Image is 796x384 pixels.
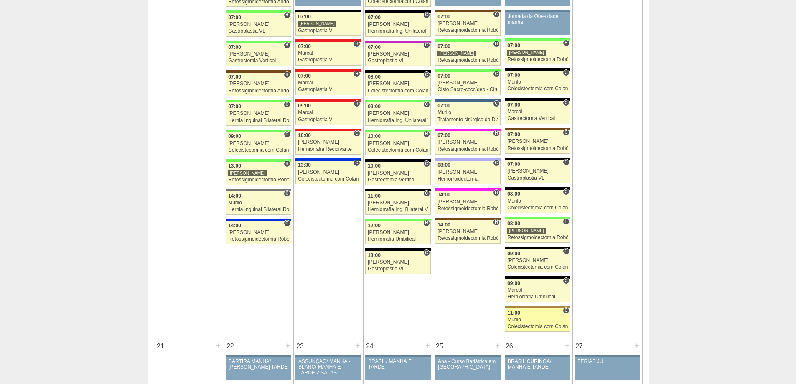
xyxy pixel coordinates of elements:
[365,10,430,13] div: Key: Blanc
[435,357,500,380] a: Ana - Curso Bariátrica em [GEOGRAPHIC_DATA]
[298,43,311,49] span: 07:00
[507,310,520,316] span: 11:00
[226,189,291,191] div: Key: Santa Catarina
[298,20,336,27] div: [PERSON_NAME]
[433,340,446,353] div: 25
[368,170,428,176] div: [PERSON_NAME]
[564,340,571,351] div: +
[226,13,291,36] a: H 07:00 [PERSON_NAME] Gastroplastia VL
[368,223,381,229] span: 12:00
[437,170,498,175] div: [PERSON_NAME]
[228,207,289,212] div: Hernia Inguinal Bilateral Robótica
[437,58,498,63] div: Retossigmoidectomia Robótica
[228,230,289,235] div: [PERSON_NAME]
[437,206,498,211] div: Retossigmoidectomia Robótica
[365,43,430,66] a: C 07:00 [PERSON_NAME] Gastroplastia VL
[437,14,450,20] span: 07:00
[368,104,381,109] span: 09:00
[507,175,568,181] div: Gastroplastia VL
[368,266,428,272] div: Gastroplastia VL
[508,14,567,25] div: Jornada da Obesidade manhã
[507,57,568,62] div: Retossigmoidectomia Robótica
[507,258,568,263] div: [PERSON_NAME]
[507,79,568,85] div: Murilo
[226,41,291,43] div: Key: Brasil
[368,200,428,206] div: [PERSON_NAME]
[563,188,569,195] span: Consultório
[437,192,450,198] span: 14:00
[298,80,359,86] div: Marcal
[368,259,428,265] div: [PERSON_NAME]
[423,220,430,226] span: Hospital
[508,359,567,370] div: BRASIL CURINGA/ MANHÃ E TARDE
[215,340,222,351] div: +
[507,109,568,114] div: Marcal
[505,247,570,249] div: Key: Blanc
[295,12,361,36] a: 07:00 [PERSON_NAME] Gastroplastia VL
[507,102,520,108] span: 07:00
[505,357,570,380] a: BRASIL CURINGA/ MANHÃ E TARDE
[423,131,430,137] span: Hospital
[228,223,241,229] span: 14:00
[435,39,500,42] div: Key: Brasil
[226,219,291,221] div: Key: São Luiz - Itaim
[368,252,381,258] span: 13:00
[365,41,430,43] div: Key: Maria Braido
[298,103,311,109] span: 09:00
[368,177,428,183] div: Gastrectomia Vertical
[353,71,360,77] span: Hospital
[228,163,241,169] span: 13:00
[365,189,430,191] div: Key: Blanc
[298,359,358,376] div: ASSUNÇÃO/ MANHÃ -BLANC/ MANHÃ E TARDE 2 SALAS
[295,10,361,12] div: Key: Blanc
[493,189,499,196] span: Hospital
[229,359,288,370] div: BARTIRA MANHÃ/ [PERSON_NAME] TARDE
[284,220,290,226] span: Consultório
[298,140,359,145] div: [PERSON_NAME]
[365,355,430,357] div: Key: Aviso
[284,131,290,137] span: Consultório
[298,132,311,138] span: 10:00
[228,88,289,94] div: Retossigmoidectomia Abdominal VL
[368,44,381,50] span: 07:00
[295,158,361,161] div: Key: São Luiz - Itaim
[284,71,290,78] span: Hospital
[353,160,360,166] span: Consultório
[437,132,450,138] span: 07:00
[505,41,570,64] a: H 07:00 [PERSON_NAME] Retossigmoidectomia Robótica
[507,198,568,204] div: Murilo
[505,10,570,12] div: Key: Aviso
[365,357,430,380] a: BRASIL/ MANHÃ E TARDE
[368,22,428,27] div: [PERSON_NAME]
[435,218,500,220] div: Key: Santa Joana
[365,13,430,36] a: C 07:00 [PERSON_NAME] Herniorrafia Ing. Unilateral VL
[435,188,500,191] div: Key: Pro Matre
[423,12,430,18] span: Consultório
[563,248,569,254] span: Consultório
[435,72,500,95] a: C 07:00 [PERSON_NAME] Cisto Sacro-coccígeo - Cirurgia
[284,12,290,18] span: Hospital
[295,42,361,65] a: H 07:00 Marcal Gastroplastia VL
[368,81,428,86] div: [PERSON_NAME]
[435,355,500,357] div: Key: Aviso
[228,81,289,86] div: [PERSON_NAME]
[228,147,289,153] div: Colecistectomia com Colangiografia VL
[226,10,291,13] div: Key: Brasil
[298,170,359,175] div: [PERSON_NAME]
[228,51,289,57] div: [PERSON_NAME]
[435,129,500,131] div: Key: Pro Matre
[575,355,640,357] div: Key: Aviso
[228,44,241,50] span: 07:00
[423,71,430,78] span: Consultório
[435,102,500,125] a: C 07:00 Murilo Tratamento cirúrgico da Diástase do reto abdomem
[437,110,498,115] div: Murilo
[437,43,450,49] span: 07:00
[493,71,499,77] span: Consultório
[285,340,292,351] div: +
[507,280,520,286] span: 09:00
[353,41,360,47] span: Hospital
[493,11,499,18] span: Consultório
[298,51,359,56] div: Marcal
[298,73,311,79] span: 07:00
[437,222,450,228] span: 14:00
